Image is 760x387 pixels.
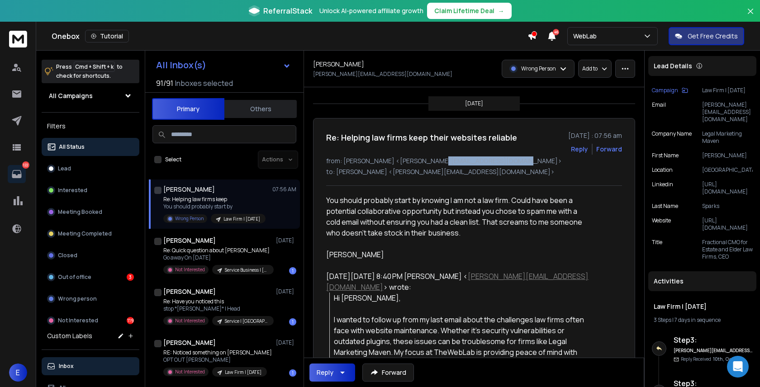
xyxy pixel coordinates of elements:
[225,267,268,274] p: Service Business | [DATE] | [GEOGRAPHIC_DATA]
[362,363,414,382] button: Forward
[58,274,91,281] p: Out of office
[163,298,272,305] p: Re: Have you noticed this
[42,181,139,199] button: Interested
[58,208,102,216] p: Meeting Booked
[652,152,679,159] p: First Name
[596,145,622,154] div: Forward
[163,287,216,296] h1: [PERSON_NAME]
[326,167,622,176] p: to: [PERSON_NAME] <[PERSON_NAME][EMAIL_ADDRESS][DOMAIN_NAME]>
[59,143,85,151] p: All Status
[652,130,692,145] p: Company Name
[175,368,205,375] p: Not Interested
[163,203,266,210] p: You should probably start by
[42,203,139,221] button: Meeting Booked
[9,363,27,382] span: E
[156,61,206,70] h1: All Inbox(s)
[669,27,744,45] button: Get Free Credits
[276,288,296,295] p: [DATE]
[263,5,312,16] span: ReferralStack
[326,156,622,165] p: from: [PERSON_NAME] <[PERSON_NAME][EMAIL_ADDRESS][DOMAIN_NAME]>
[163,349,272,356] p: RE: Noticed something on [PERSON_NAME]
[334,293,590,303] div: Hi [PERSON_NAME],
[85,30,129,42] button: Tutorial
[702,130,753,145] p: Legal Marketing Maven
[652,87,678,94] p: Campaign
[674,316,721,324] span: 7 days in sequence
[276,237,296,244] p: [DATE]
[674,347,753,354] h6: [PERSON_NAME][EMAIL_ADDRESS][DOMAIN_NAME]
[74,61,115,72] span: Cmd + Shift + k
[582,65,598,72] p: Add to
[568,131,622,140] p: [DATE] : 07:56 am
[702,217,753,231] p: [URL][DOMAIN_NAME]
[702,181,753,195] p: [URL][DOMAIN_NAME]
[326,249,590,260] div: [PERSON_NAME]
[58,252,77,259] p: Closed
[163,338,216,347] h1: [PERSON_NAME]
[334,314,590,368] div: I wanted to follow up from my last email about the challenges law firms often face with website m...
[289,369,296,377] div: 1
[58,187,87,194] p: Interested
[42,268,139,286] button: Out of office3
[42,225,139,243] button: Meeting Completed
[652,181,673,195] p: linkedin
[58,317,98,324] p: Not Interested
[52,30,527,42] div: Onebox
[309,363,355,382] button: Reply
[156,78,173,89] span: 91 / 91
[313,60,364,69] h1: [PERSON_NAME]
[654,316,751,324] div: |
[727,356,749,378] div: Open Intercom Messenger
[163,305,272,312] p: stop *[PERSON_NAME]* | Head
[289,267,296,274] div: 1
[59,363,74,370] p: Inbox
[326,271,590,293] div: [DATE][DATE] 8:40 PM [PERSON_NAME] < > wrote:
[713,356,733,362] span: 10th, Oct
[152,98,224,120] button: Primary
[224,99,297,119] button: Others
[688,32,738,41] p: Get Free Credits
[175,215,204,222] p: Wrong Person
[56,62,123,80] p: Press to check for shortcuts.
[498,6,504,15] span: →
[326,131,517,144] h1: Re: Helping law firms keep their websites reliable
[654,61,692,71] p: Lead Details
[22,161,29,169] p: 122
[702,203,753,210] p: Sparks
[652,239,662,260] p: title
[326,195,590,238] div: You should probably start by knowing I am not a law firm. Could have been a potential collaborati...
[648,271,756,291] div: Activities
[163,254,272,261] p: Go away On [DATE]
[175,266,205,273] p: Not Interested
[42,290,139,308] button: Wrong person
[702,166,753,174] p: [GEOGRAPHIC_DATA]
[225,318,268,325] p: Service | [GEOGRAPHIC_DATA] | [DATE]
[42,357,139,375] button: Inbox
[163,185,215,194] h1: [PERSON_NAME]
[58,230,112,237] p: Meeting Completed
[42,87,139,105] button: All Campaigns
[175,78,233,89] h3: Inboxes selected
[702,101,753,123] p: [PERSON_NAME][EMAIL_ADDRESS][DOMAIN_NAME]
[225,369,261,376] p: Law Firm | [DATE]
[317,368,333,377] div: Reply
[289,318,296,326] div: 1
[652,166,673,174] p: location
[165,156,181,163] label: Select
[652,87,688,94] button: Campaign
[42,246,139,264] button: Closed
[175,317,205,324] p: Not Interested
[702,239,753,260] p: Fractional CMO for Estate and Elder Law Firms, CEO
[163,356,272,363] p: OPT OUT [PERSON_NAME]
[702,87,753,94] p: Law Firm | [DATE]
[163,247,272,254] p: Re: Quick question about [PERSON_NAME]
[571,145,588,154] button: Reply
[702,152,753,159] p: [PERSON_NAME]
[427,3,512,19] button: Claim Lifetime Deal→
[58,295,97,302] p: Wrong person
[58,165,71,172] p: Lead
[42,138,139,156] button: All Status
[42,120,139,132] h3: Filters
[313,71,452,78] p: [PERSON_NAME][EMAIL_ADDRESS][DOMAIN_NAME]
